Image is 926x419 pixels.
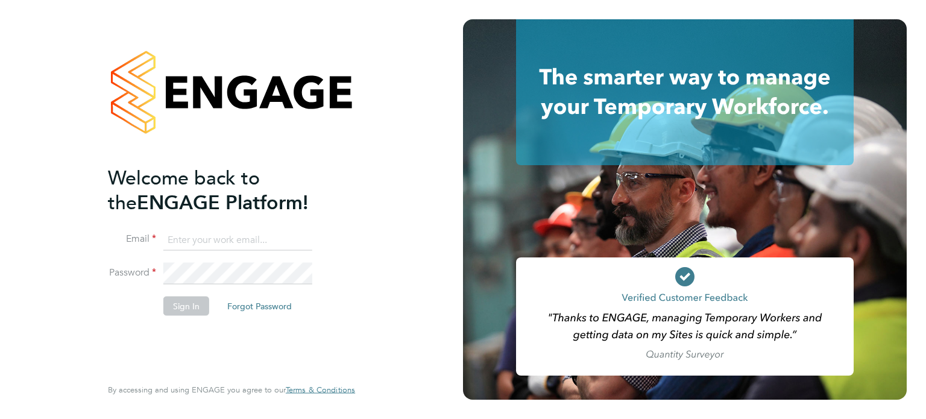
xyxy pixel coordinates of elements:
[108,233,156,245] label: Email
[108,266,156,279] label: Password
[218,297,301,316] button: Forgot Password
[286,385,355,395] a: Terms & Conditions
[163,297,209,316] button: Sign In
[108,385,355,395] span: By accessing and using ENGAGE you agree to our
[108,166,260,214] span: Welcome back to the
[163,229,312,251] input: Enter your work email...
[108,165,343,215] h2: ENGAGE Platform!
[286,385,355,395] span: Terms & Conditions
